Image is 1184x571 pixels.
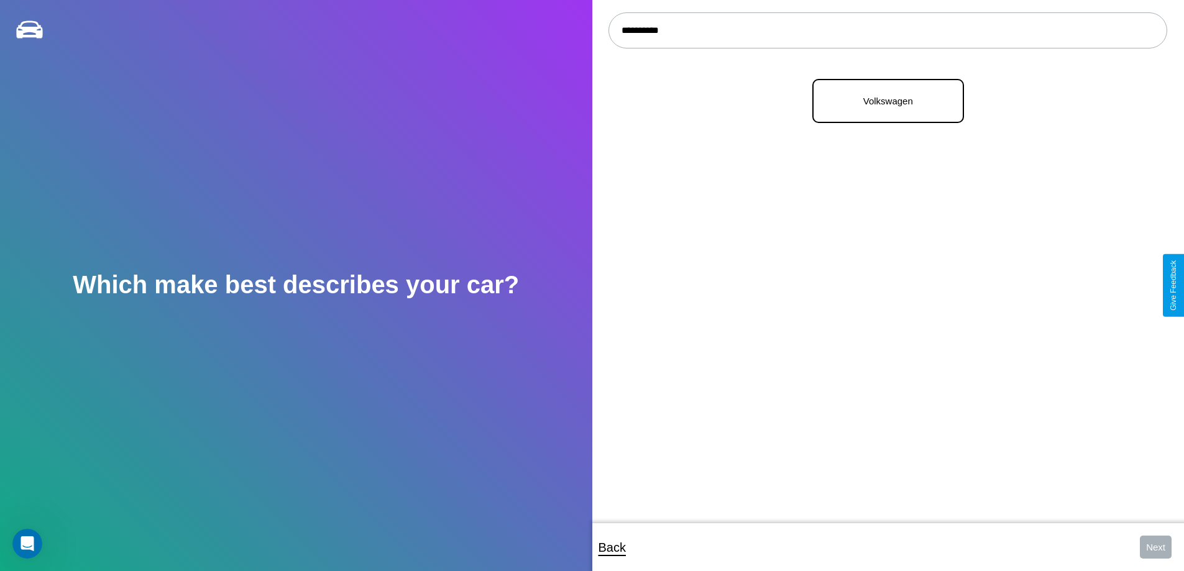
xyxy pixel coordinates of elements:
[826,93,950,109] p: Volkswagen
[1169,260,1178,311] div: Give Feedback
[1140,536,1172,559] button: Next
[12,529,42,559] iframe: Intercom live chat
[73,271,519,299] h2: Which make best describes your car?
[599,536,626,559] p: Back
